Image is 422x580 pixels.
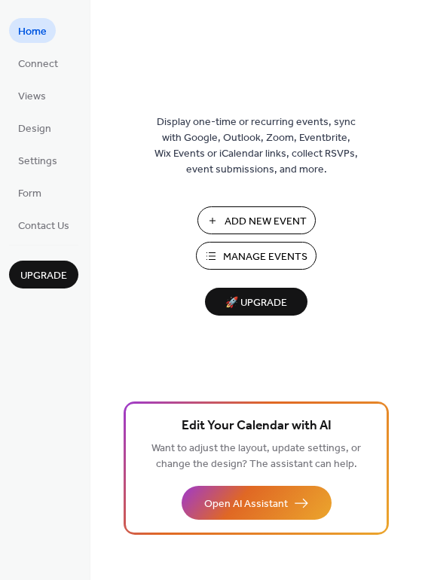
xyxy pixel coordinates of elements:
[9,50,67,75] a: Connect
[18,154,57,169] span: Settings
[9,180,50,205] a: Form
[9,18,56,43] a: Home
[223,249,307,265] span: Manage Events
[18,56,58,72] span: Connect
[197,206,316,234] button: Add New Event
[182,486,332,520] button: Open AI Assistant
[151,438,361,475] span: Want to adjust the layout, update settings, or change the design? The assistant can help.
[182,416,332,437] span: Edit Your Calendar with AI
[18,186,41,202] span: Form
[18,121,51,137] span: Design
[225,214,307,230] span: Add New Event
[204,496,288,512] span: Open AI Assistant
[18,24,47,40] span: Home
[9,212,78,237] a: Contact Us
[9,83,55,108] a: Views
[18,89,46,105] span: Views
[214,293,298,313] span: 🚀 Upgrade
[9,115,60,140] a: Design
[18,218,69,234] span: Contact Us
[20,268,67,284] span: Upgrade
[9,261,78,288] button: Upgrade
[154,114,358,178] span: Display one-time or recurring events, sync with Google, Outlook, Zoom, Eventbrite, Wix Events or ...
[196,242,316,270] button: Manage Events
[205,288,307,316] button: 🚀 Upgrade
[9,148,66,172] a: Settings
